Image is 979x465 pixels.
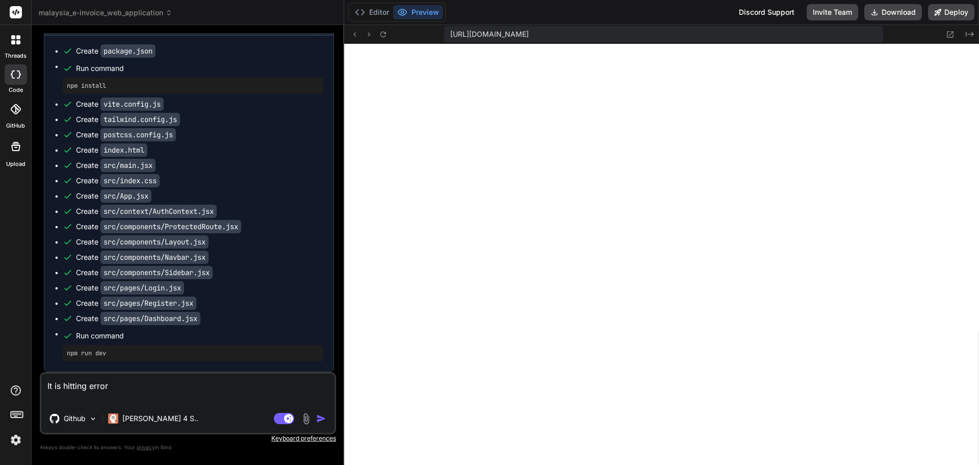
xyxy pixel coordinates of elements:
code: postcss.config.js [100,128,176,141]
p: Github [64,413,86,424]
code: src/pages/Dashboard.jsx [100,312,200,325]
div: Create [76,298,196,308]
div: Create [76,191,151,201]
code: src/context/AuthContext.jsx [100,205,217,218]
div: Discord Support [733,4,801,20]
p: Always double-check its answers. Your in Bind [40,443,336,452]
div: Create [76,114,180,125]
label: GitHub [6,121,25,130]
code: vite.config.js [100,97,164,111]
button: Download [864,4,922,20]
button: Invite Team [807,4,858,20]
div: Create [76,99,164,109]
code: package.json [100,44,156,58]
pre: npm run dev [67,349,319,357]
img: attachment [300,413,312,425]
div: Create [76,176,160,186]
code: src/pages/Register.jsx [100,297,196,310]
img: Pick Models [89,414,97,423]
div: Create [76,145,147,155]
span: [URL][DOMAIN_NAME] [450,29,529,39]
div: Create [76,130,176,140]
label: Upload [6,160,25,168]
button: Preview [393,5,443,19]
img: settings [7,431,24,449]
div: Create [76,237,209,247]
span: Run command [76,63,323,74]
span: privacy [137,444,155,450]
code: src/main.jsx [100,159,156,172]
textarea: It is hitting error [41,374,334,404]
pre: npm install [67,82,319,90]
code: src/components/ProtectedRoute.jsx [100,220,241,233]
iframe: Preview [344,44,979,465]
code: src/App.jsx [100,189,151,203]
label: code [9,86,23,94]
div: Create [76,206,217,216]
p: [PERSON_NAME] 4 S.. [122,413,198,424]
button: Deploy [928,4,974,20]
code: src/components/Sidebar.jsx [100,266,213,279]
img: icon [316,413,326,424]
code: src/index.css [100,174,160,187]
div: Create [76,160,156,170]
div: Create [76,46,156,56]
div: Create [76,222,241,232]
div: Create [76,313,200,324]
img: Claude 4 Sonnet [108,413,118,424]
div: Create [76,252,209,262]
button: Editor [351,5,393,19]
div: Create [76,267,213,278]
code: src/pages/Login.jsx [100,281,184,295]
div: Create [76,283,184,293]
label: threads [5,52,27,60]
span: malaysia_e-invoice_web_application [39,8,172,18]
code: src/components/Navbar.jsx [100,251,209,264]
p: Keyboard preferences [40,434,336,443]
code: src/components/Layout.jsx [100,235,209,249]
span: Run command [76,331,323,341]
code: tailwind.config.js [100,113,180,126]
code: index.html [100,143,147,157]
